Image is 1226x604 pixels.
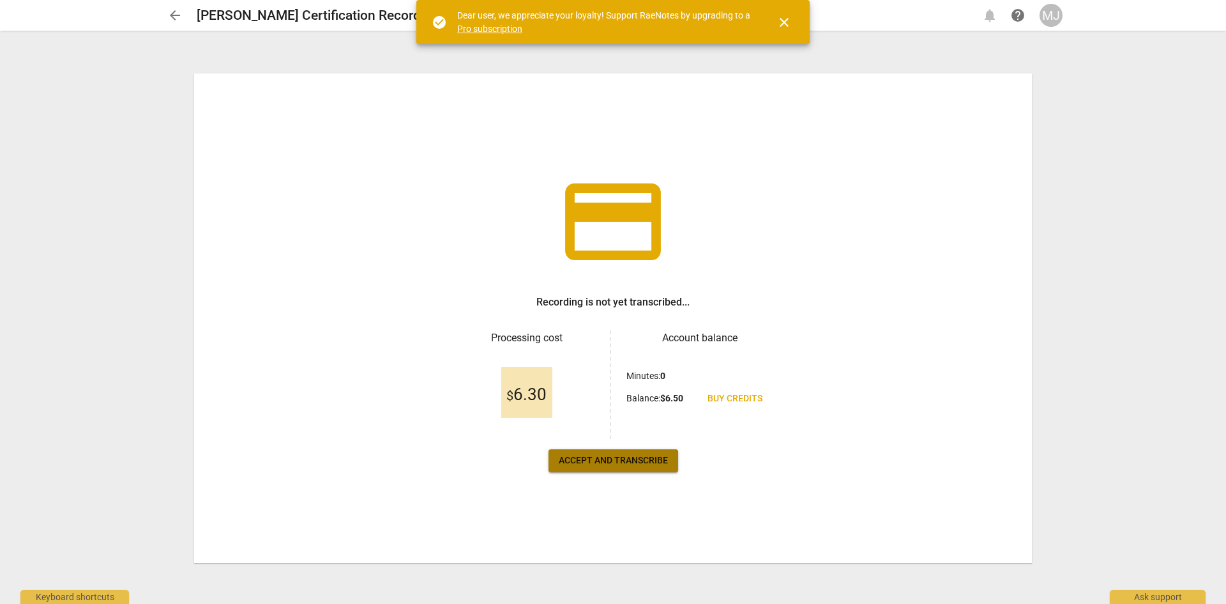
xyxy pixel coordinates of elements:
[457,24,522,34] a: Pro subscription
[506,388,513,403] span: $
[769,7,799,38] button: Close
[626,330,773,346] h3: Account balance
[197,8,450,24] h2: [PERSON_NAME] Certification Recording 3
[626,392,683,405] p: Balance :
[1110,590,1206,604] div: Ask support
[453,330,600,346] h3: Processing cost
[556,164,670,279] span: credit_card
[660,371,665,381] b: 0
[536,295,690,310] h3: Recording is not yet transcribed...
[1006,4,1029,27] a: Help
[626,369,665,383] p: Minutes :
[1040,4,1063,27] button: MJ
[660,393,683,403] b: $ 6.50
[432,15,447,30] span: check_circle
[506,385,547,405] span: 6.30
[457,9,753,35] div: Dear user, we appreciate your loyalty! Support RaeNotes by upgrading to a
[559,454,668,467] span: Accept and transcribe
[708,392,762,405] span: Buy credits
[167,8,183,23] span: arrow_back
[20,590,129,604] div: Keyboard shortcuts
[697,387,773,410] a: Buy credits
[776,15,792,30] span: close
[1010,8,1025,23] span: help
[549,449,678,472] button: Accept and transcribe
